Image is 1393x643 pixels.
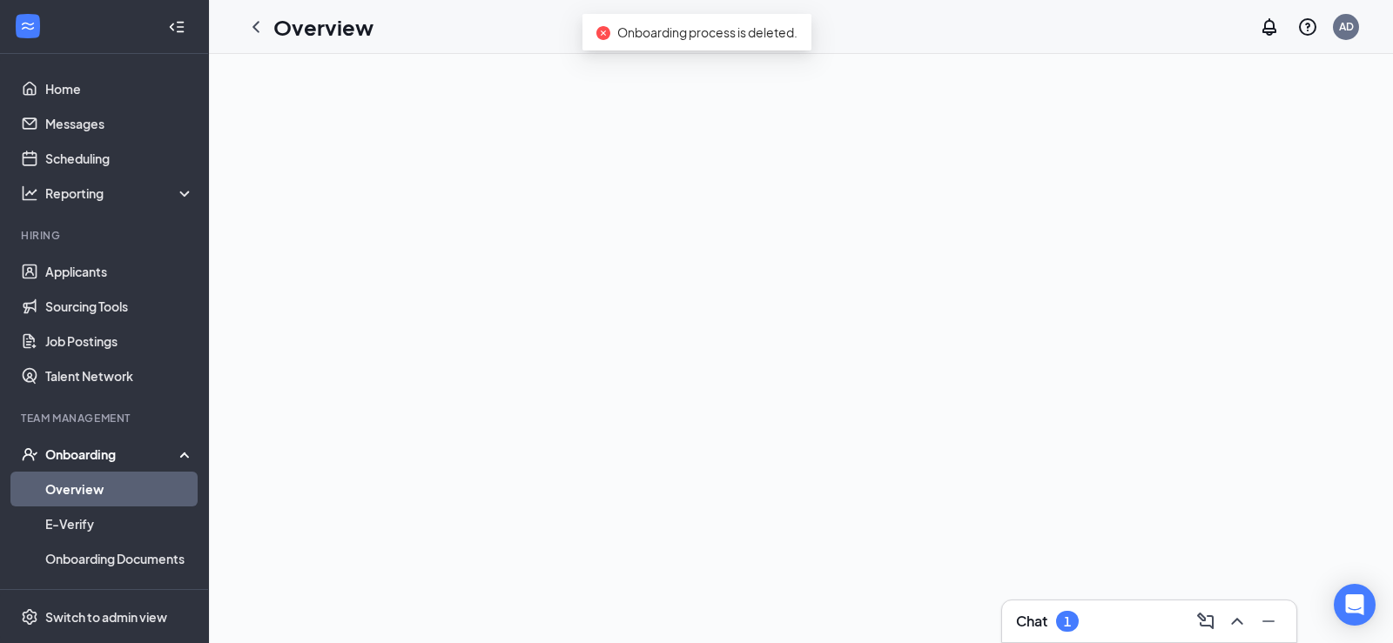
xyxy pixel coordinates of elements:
[45,106,194,141] a: Messages
[1259,17,1280,37] svg: Notifications
[1223,607,1251,635] button: ChevronUp
[273,12,373,42] h1: Overview
[45,608,167,626] div: Switch to admin view
[45,472,194,506] a: Overview
[45,184,195,202] div: Reporting
[45,71,194,106] a: Home
[45,358,194,393] a: Talent Network
[1334,584,1376,626] div: Open Intercom Messenger
[1192,607,1220,635] button: ComposeMessage
[45,289,194,324] a: Sourcing Tools
[1297,17,1318,37] svg: QuestionInfo
[45,576,194,611] a: Activity log
[21,184,38,202] svg: Analysis
[1227,611,1248,632] svg: ChevronUp
[596,26,610,40] span: close-circle
[45,141,194,176] a: Scheduling
[1339,19,1354,34] div: AD
[45,254,194,289] a: Applicants
[19,17,37,35] svg: WorkstreamLogo
[21,228,191,243] div: Hiring
[1064,614,1071,629] div: 1
[168,18,185,36] svg: Collapse
[1255,607,1282,635] button: Minimize
[617,24,797,40] span: Onboarding process is deleted.
[21,608,38,626] svg: Settings
[1016,612,1047,631] h3: Chat
[21,411,191,425] div: Team Management
[45,506,194,541] a: E-Verify
[45,324,194,358] a: Job Postings
[21,445,38,463] svg: UserCheck
[45,445,179,463] div: Onboarding
[1195,611,1216,632] svg: ComposeMessage
[1258,611,1279,632] svg: Minimize
[45,541,194,576] a: Onboarding Documents
[246,17,266,37] svg: ChevronLeft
